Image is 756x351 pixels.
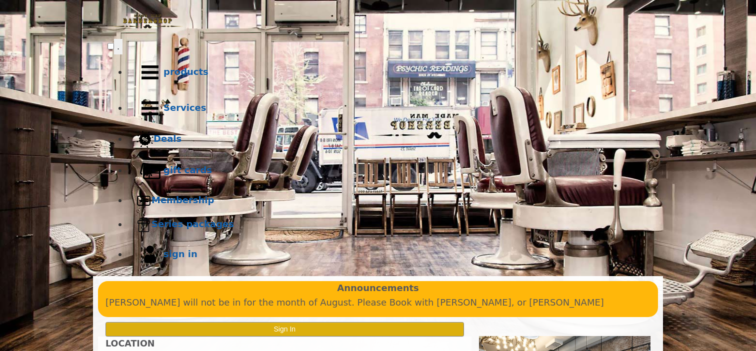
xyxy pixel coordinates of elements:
[151,195,214,205] b: Membership
[117,41,119,51] span: .
[163,102,206,113] b: Services
[127,189,648,213] a: MembershipMembership
[136,217,151,232] img: Series packages
[136,131,153,148] img: Deals
[163,249,197,259] b: sign in
[105,296,650,310] p: [PERSON_NAME] will not be in for the month of August. Please Book with [PERSON_NAME], or [PERSON_...
[163,66,208,77] b: products
[136,157,163,184] img: Gift cards
[127,54,648,90] a: Productsproducts
[337,281,419,296] b: Announcements
[107,43,114,49] input: menu toggle
[136,193,151,208] img: Membership
[114,39,122,54] button: menu toggle
[136,95,163,122] img: Services
[163,165,212,175] b: gift cards
[127,90,648,126] a: ServicesServices
[136,59,163,86] img: Products
[105,322,464,337] button: Sign In
[136,241,163,268] img: sign in
[127,237,648,273] a: sign insign in
[151,219,234,229] b: Series packages
[153,133,181,144] b: Deals
[105,339,154,349] b: LOCATION
[127,153,648,189] a: Gift cardsgift cards
[127,126,648,153] a: DealsDeals
[127,213,648,237] a: Series packagesSeries packages
[107,5,187,37] img: Made Man Barbershop logo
